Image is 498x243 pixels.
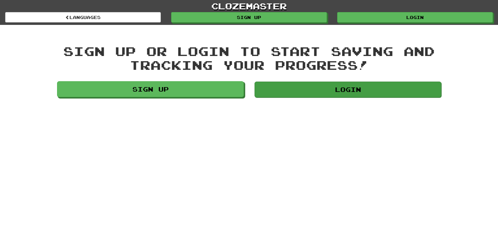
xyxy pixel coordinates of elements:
[5,12,161,22] a: Languages
[57,81,244,97] a: Sign up
[255,82,441,97] a: Login
[171,12,327,22] a: Sign up
[337,12,493,22] a: Login
[57,44,441,72] div: Sign up or login to start saving and tracking your progress!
